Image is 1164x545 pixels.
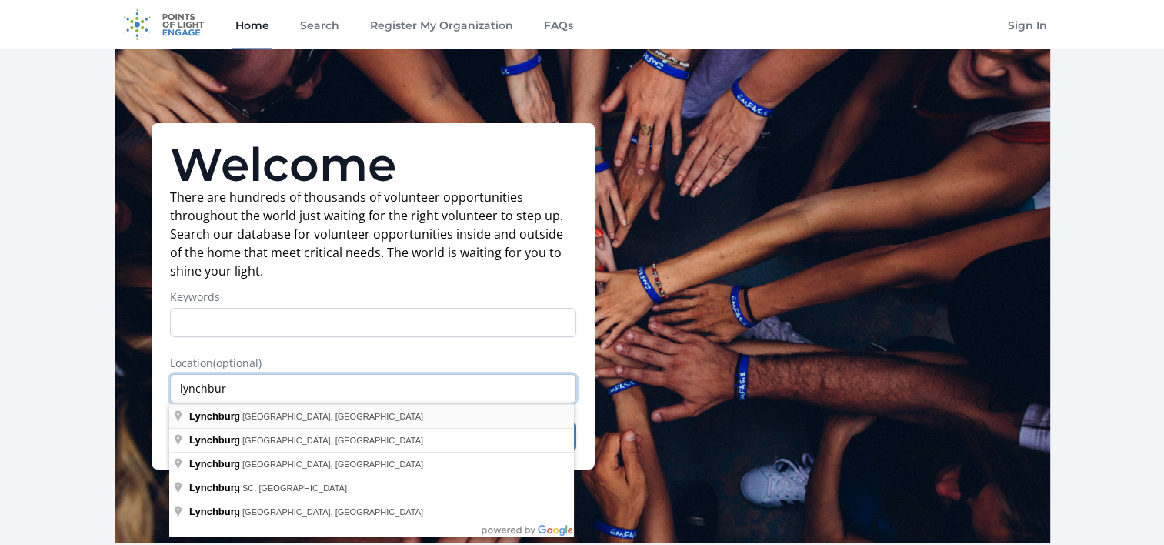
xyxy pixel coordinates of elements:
span: g [189,506,242,517]
span: g [189,482,242,493]
span: g [189,410,242,422]
span: Lynchbur [189,434,235,446]
span: (optional) [213,356,262,370]
span: Lynchbur [189,482,235,493]
input: Enter a location [170,374,576,403]
h1: Welcome [170,142,576,188]
span: SC, [GEOGRAPHIC_DATA] [242,483,347,493]
span: g [189,458,242,470]
span: Lynchbur [189,458,235,470]
span: [GEOGRAPHIC_DATA], [GEOGRAPHIC_DATA] [242,436,423,445]
span: Lynchbur [189,506,235,517]
span: [GEOGRAPHIC_DATA], [GEOGRAPHIC_DATA] [242,412,423,421]
p: There are hundreds of thousands of volunteer opportunities throughout the world just waiting for ... [170,188,576,280]
span: [GEOGRAPHIC_DATA], [GEOGRAPHIC_DATA] [242,460,423,469]
label: Location [170,356,576,371]
label: Keywords [170,289,576,305]
span: [GEOGRAPHIC_DATA], [GEOGRAPHIC_DATA] [242,507,423,517]
span: Lynchbur [189,410,235,422]
span: g [189,434,242,446]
